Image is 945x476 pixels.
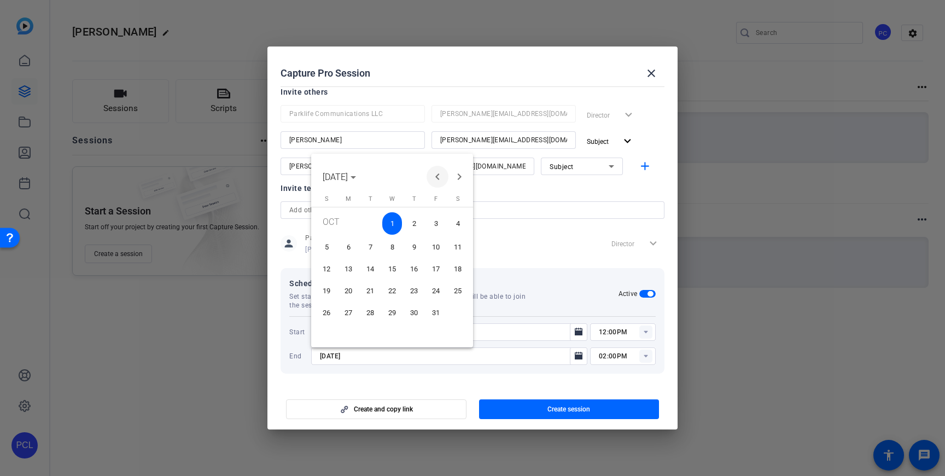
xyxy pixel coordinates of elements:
[448,166,470,188] button: Next month
[359,236,381,258] button: October 7, 2025
[448,212,468,235] span: 4
[318,167,360,187] button: Choose month and year
[404,281,424,300] span: 23
[447,211,469,236] button: October 4, 2025
[447,280,469,301] button: October 25, 2025
[389,195,395,202] span: W
[360,259,380,278] span: 14
[403,280,425,301] button: October 23, 2025
[337,301,359,323] button: October 27, 2025
[359,258,381,280] button: October 14, 2025
[337,236,359,258] button: October 6, 2025
[346,195,351,202] span: M
[317,237,336,257] span: 5
[382,212,402,235] span: 1
[316,280,337,301] button: October 19, 2025
[381,258,403,280] button: October 15, 2025
[404,259,424,278] span: 16
[426,237,446,257] span: 10
[403,301,425,323] button: October 30, 2025
[403,211,425,236] button: October 2, 2025
[382,303,402,322] span: 29
[403,258,425,280] button: October 16, 2025
[382,259,402,278] span: 15
[456,195,460,202] span: S
[382,237,402,257] span: 8
[425,236,447,258] button: October 10, 2025
[403,236,425,258] button: October 9, 2025
[426,281,446,300] span: 24
[425,258,447,280] button: October 17, 2025
[426,303,446,322] span: 31
[412,195,416,202] span: T
[337,280,359,301] button: October 20, 2025
[448,237,468,257] span: 11
[381,301,403,323] button: October 29, 2025
[359,280,381,301] button: October 21, 2025
[448,281,468,300] span: 25
[404,212,424,235] span: 2
[316,236,337,258] button: October 5, 2025
[425,280,447,301] button: October 24, 2025
[448,259,468,278] span: 18
[325,195,329,202] span: S
[427,166,448,188] button: Previous month
[381,211,403,236] button: October 1, 2025
[339,237,358,257] span: 6
[316,258,337,280] button: October 12, 2025
[447,258,469,280] button: October 18, 2025
[339,303,358,322] span: 27
[425,211,447,236] button: October 3, 2025
[339,281,358,300] span: 20
[381,280,403,301] button: October 22, 2025
[316,211,381,236] td: OCT
[337,258,359,280] button: October 13, 2025
[369,195,372,202] span: T
[317,259,336,278] span: 12
[359,301,381,323] button: October 28, 2025
[404,237,424,257] span: 9
[381,236,403,258] button: October 8, 2025
[426,259,446,278] span: 17
[425,301,447,323] button: October 31, 2025
[317,303,336,322] span: 26
[447,236,469,258] button: October 11, 2025
[382,281,402,300] span: 22
[404,303,424,322] span: 30
[360,303,380,322] span: 28
[426,212,446,235] span: 3
[360,237,380,257] span: 7
[360,281,380,300] span: 21
[434,195,437,202] span: F
[317,281,336,300] span: 19
[339,259,358,278] span: 13
[316,301,337,323] button: October 26, 2025
[323,172,348,182] span: [DATE]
